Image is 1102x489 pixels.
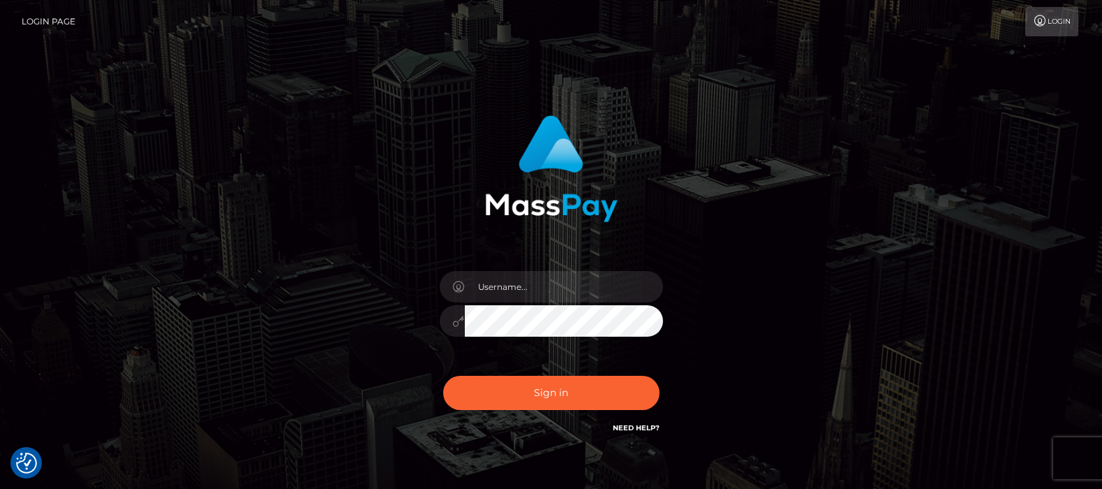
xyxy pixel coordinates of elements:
[16,453,37,474] img: Revisit consent button
[443,376,660,410] button: Sign in
[613,423,660,432] a: Need Help?
[22,7,75,36] a: Login Page
[465,271,663,302] input: Username...
[485,115,618,222] img: MassPay Login
[1025,7,1078,36] a: Login
[16,453,37,474] button: Consent Preferences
